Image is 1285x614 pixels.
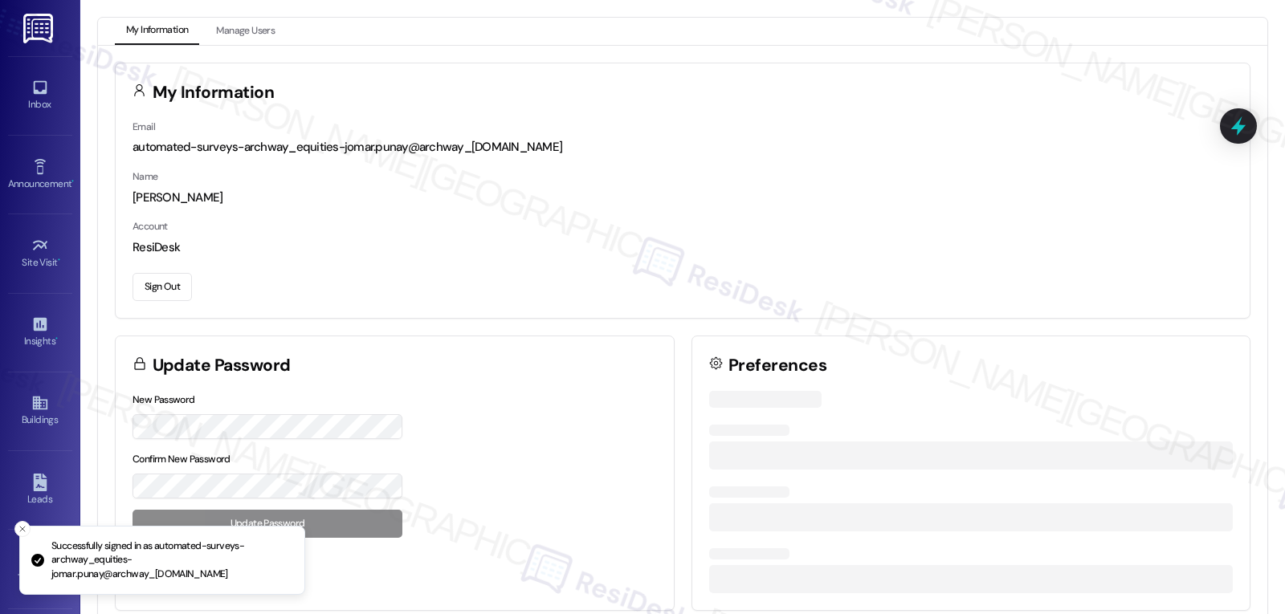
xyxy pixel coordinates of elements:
[728,357,826,374] h3: Preferences
[8,232,72,275] a: Site Visit •
[133,239,1233,256] div: ResiDesk
[153,357,291,374] h3: Update Password
[51,539,292,582] p: Successfully signed in as automated-surveys-archway_equities-jomar.punay@archway_[DOMAIN_NAME]
[8,389,72,433] a: Buildings
[8,469,72,512] a: Leads
[133,273,192,301] button: Sign Out
[8,74,72,117] a: Inbox
[14,521,31,537] button: Close toast
[23,14,56,43] img: ResiDesk Logo
[153,84,275,101] h3: My Information
[133,393,195,406] label: New Password
[55,333,58,344] span: •
[115,18,199,45] button: My Information
[133,170,158,183] label: Name
[8,547,72,591] a: Templates •
[133,120,155,133] label: Email
[58,254,60,266] span: •
[133,453,230,466] label: Confirm New Password
[133,139,1233,156] div: automated-surveys-archway_equities-jomar.punay@archway_[DOMAIN_NAME]
[71,176,74,187] span: •
[8,311,72,354] a: Insights •
[205,18,286,45] button: Manage Users
[133,189,1233,206] div: [PERSON_NAME]
[133,220,168,233] label: Account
